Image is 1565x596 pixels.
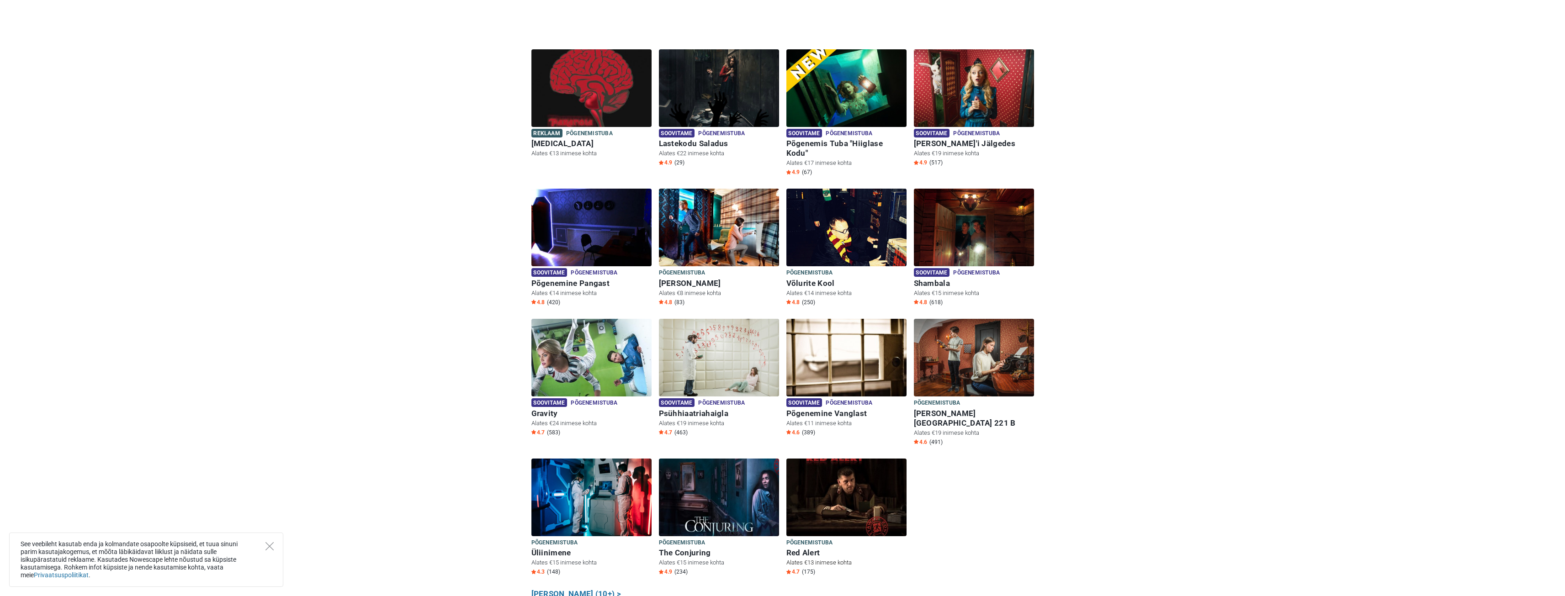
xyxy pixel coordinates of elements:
h6: Üliinimene [531,548,652,558]
p: Alates €19 inimese kohta [914,149,1034,158]
h6: [PERSON_NAME]'i Jälgedes [914,139,1034,148]
span: 4.7 [786,568,800,575]
span: (67) [802,169,812,176]
span: 4.6 [786,429,800,436]
p: Alates €8 inimese kohta [659,289,779,297]
span: 4.8 [531,299,545,306]
h6: Võlurite Kool [786,279,907,288]
img: Gravity [531,319,652,396]
a: Baker Street 221 B Põgenemistuba [PERSON_NAME][GEOGRAPHIC_DATA] 221 B Alates €19 inimese kohta St... [914,319,1034,448]
p: Alates €24 inimese kohta [531,419,652,427]
h6: [PERSON_NAME] [659,279,779,288]
a: Põgenemine Pangast Soovitame Põgenemistuba Põgenemine Pangast Alates €14 inimese kohta Star4.8 (420) [531,189,652,308]
img: Sherlock Holmes [659,189,779,266]
p: Alates €13 inimese kohta [786,559,907,567]
span: (389) [802,429,815,436]
span: Soovitame [914,129,950,137]
span: (175) [802,568,815,575]
img: Star [531,570,536,574]
img: Star [786,570,791,574]
span: 4.3 [531,568,545,575]
a: Sherlock Holmes Põgenemistuba [PERSON_NAME] Alates €8 inimese kohta Star4.8 (83) [659,189,779,308]
span: Põgenemistuba [531,538,578,548]
img: Star [786,170,791,174]
p: Alates €14 inimese kohta [531,289,652,297]
span: Põgenemistuba [698,129,745,139]
a: Üliinimene Põgenemistuba Üliinimene Alates €15 inimese kohta Star4.3 (148) [531,459,652,578]
p: Alates €19 inimese kohta [659,419,779,427]
span: Põgenemistuba [571,398,617,408]
p: Alates €14 inimese kohta [786,289,907,297]
a: Põgenemine Vanglast Soovitame Põgenemistuba Põgenemine Vanglast Alates €11 inimese kohta Star4.6 ... [786,319,907,438]
span: Soovitame [786,129,822,137]
span: (491) [929,438,943,446]
span: Põgenemistuba [786,268,833,278]
span: 4.6 [914,438,927,446]
img: Põgenemis Tuba "Hiiglase Kodu" [786,49,907,127]
img: Star [914,439,918,444]
span: Põgenemistuba [566,129,613,139]
span: Põgenemistuba [698,398,745,408]
span: (83) [674,299,684,306]
img: Star [914,300,918,304]
span: (234) [674,568,688,575]
img: Lastekodu Saladus [659,49,779,127]
img: Paranoia [531,49,652,127]
p: Alates €13 inimese kohta [531,149,652,158]
img: Star [659,570,663,574]
span: (517) [929,159,943,166]
img: Psühhiaatriahaigla [659,319,779,396]
h6: Psühhiaatriahaigla [659,409,779,418]
span: Soovitame [531,268,568,277]
img: Star [786,300,791,304]
span: Soovitame [914,268,950,277]
p: Alates €22 inimese kohta [659,149,779,158]
span: (420) [547,299,560,306]
p: Alates €15 inimese kohta [914,289,1034,297]
h6: Gravity [531,409,652,418]
p: Alates €19 inimese kohta [914,429,1034,437]
h6: Põgenemine Vanglast [786,409,907,418]
p: Alates €15 inimese kohta [531,559,652,567]
span: (583) [547,429,560,436]
img: The Conjuring [659,459,779,536]
span: Põgenemistuba [826,398,872,408]
img: Põgenemine Pangast [531,189,652,266]
a: Põgenemis Tuba "Hiiglase Kodu" Soovitame Põgenemistuba Põgenemis Tuba "Hiiglase Kodu" Alates €17 ... [786,49,907,178]
h6: Põgenemine Pangast [531,279,652,288]
span: (148) [547,568,560,575]
h6: Lastekodu Saladus [659,139,779,148]
span: 4.7 [659,429,672,436]
span: Põgenemistuba [914,398,960,408]
img: Star [659,300,663,304]
span: Reklaam [531,129,562,137]
h6: Põgenemis Tuba "Hiiglase Kodu" [786,139,907,158]
h6: [PERSON_NAME][GEOGRAPHIC_DATA] 221 B [914,409,1034,428]
a: Privaatsuspoliitikat [34,571,89,579]
img: Star [786,430,791,434]
span: Põgenemistuba [826,129,872,139]
img: Star [659,430,663,434]
img: Red Alert [786,459,907,536]
span: Põgenemistuba [571,268,617,278]
img: Star [531,430,536,434]
span: Soovitame [531,398,568,407]
img: Põgenemine Vanglast [786,319,907,396]
span: (29) [674,159,684,166]
a: Lastekodu Saladus Soovitame Põgenemistuba Lastekodu Saladus Alates €22 inimese kohta Star4.9 (29) [659,49,779,169]
h6: The Conjuring [659,548,779,558]
p: Alates €17 inimese kohta [786,159,907,167]
a: Gravity Soovitame Põgenemistuba Gravity Alates €24 inimese kohta Star4.7 (583) [531,319,652,438]
img: Alice'i Jälgedes [914,49,1034,127]
a: Shambala Soovitame Põgenemistuba Shambala Alates €15 inimese kohta Star4.8 (618) [914,189,1034,308]
span: Soovitame [786,398,822,407]
a: Red Alert Põgenemistuba Red Alert Alates €13 inimese kohta Star4.7 (175) [786,459,907,578]
p: Alates €11 inimese kohta [786,419,907,427]
span: (463) [674,429,688,436]
span: Põgenemistuba [953,268,1000,278]
a: Alice'i Jälgedes Soovitame Põgenemistuba [PERSON_NAME]'i Jälgedes Alates €19 inimese kohta Star4.... [914,49,1034,169]
h6: Shambala [914,279,1034,288]
span: 4.7 [531,429,545,436]
img: Star [531,300,536,304]
img: Üliinimene [531,459,652,536]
